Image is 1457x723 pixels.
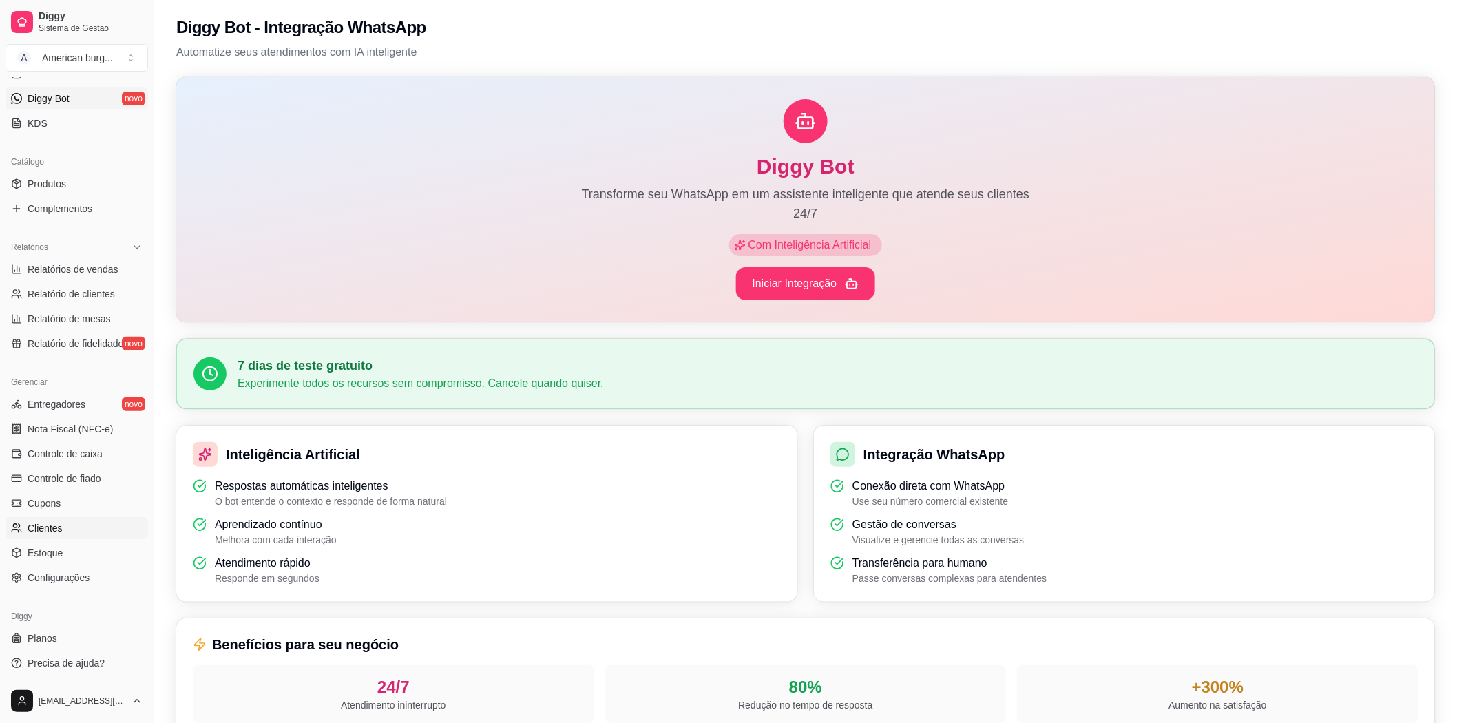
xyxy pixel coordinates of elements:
[215,516,337,533] p: Aprendizado contínuo
[28,447,103,461] span: Controle de caixa
[6,652,148,674] a: Precisa de ajuda?
[204,676,583,698] div: 24/7
[852,555,1047,572] p: Transferência para humano
[238,356,1418,375] h3: 7 dias de teste gratuito
[1028,698,1407,712] p: Aumento na satisfação
[28,287,115,301] span: Relatório de clientes
[1028,676,1407,698] div: +300%
[28,422,113,436] span: Nota Fiscal (NFC-e)
[215,478,447,494] p: Respostas automáticas inteligentes
[28,521,63,535] span: Clientes
[215,494,447,508] p: O bot entende o contexto e responde de forma natural
[6,151,148,173] div: Catálogo
[736,267,876,300] button: Iniciar Integração
[28,472,101,485] span: Controle de fiado
[616,698,996,712] p: Redução no tempo de resposta
[215,572,319,585] p: Responde em segundos
[28,177,66,191] span: Produtos
[28,312,111,326] span: Relatório de mesas
[28,496,61,510] span: Cupons
[6,542,148,564] a: Estoque
[28,337,123,350] span: Relatório de fidelidade
[616,676,996,698] div: 80%
[28,92,70,105] span: Diggy Bot
[39,10,143,23] span: Diggy
[6,6,148,39] a: DiggySistema de Gestão
[42,51,113,65] div: American burg ...
[852,533,1025,547] p: Visualize e gerencie todas as conversas
[6,605,148,627] div: Diggy
[215,533,337,547] p: Melhora com cada interação
[6,112,148,134] a: KDS
[204,698,583,712] p: Atendimento ininterrupto
[28,631,57,645] span: Planos
[574,185,1037,223] p: Transforme seu WhatsApp em um assistente inteligente que atende seus clientes 24/7
[6,258,148,280] a: Relatórios de vendas
[28,656,105,670] span: Precisa de ajuda?
[6,393,148,415] a: Entregadoresnovo
[6,371,148,393] div: Gerenciar
[6,492,148,514] a: Cupons
[863,445,1005,464] h3: Integração WhatsApp
[852,478,1008,494] p: Conexão direta com WhatsApp
[28,202,92,216] span: Complementos
[6,418,148,440] a: Nota Fiscal (NFC-e)
[28,571,90,585] span: Configurações
[6,173,148,195] a: Produtos
[226,445,360,464] h3: Inteligência Artificial
[852,516,1025,533] p: Gestão de conversas
[176,17,426,39] h2: Diggy Bot - Integração WhatsApp
[215,555,319,572] p: Atendimento rápido
[6,283,148,305] a: Relatório de clientes
[6,567,148,589] a: Configurações
[28,262,118,276] span: Relatórios de vendas
[852,494,1008,508] p: Use seu número comercial existente
[746,237,877,253] span: Com Inteligência Artificial
[852,572,1047,585] p: Passe conversas complexas para atendentes
[28,546,63,560] span: Estoque
[238,375,1418,392] p: Experimente todos os recursos sem compromisso. Cancele quando quiser.
[6,198,148,220] a: Complementos
[17,51,31,65] span: A
[28,116,48,130] span: KDS
[176,44,1435,61] p: Automatize seus atendimentos com IA inteligente
[6,443,148,465] a: Controle de caixa
[11,242,48,253] span: Relatórios
[6,468,148,490] a: Controle de fiado
[6,333,148,355] a: Relatório de fidelidadenovo
[6,308,148,330] a: Relatório de mesas
[6,87,148,109] a: Diggy Botnovo
[28,397,85,411] span: Entregadores
[39,695,126,706] span: [EMAIL_ADDRESS][DOMAIN_NAME]
[39,23,143,34] span: Sistema de Gestão
[6,684,148,717] button: [EMAIL_ADDRESS][DOMAIN_NAME]
[193,635,1418,654] h3: Benefícios para seu negócio
[6,627,148,649] a: Planos
[198,154,1413,179] h1: Diggy Bot
[6,517,148,539] a: Clientes
[6,44,148,72] button: Select a team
